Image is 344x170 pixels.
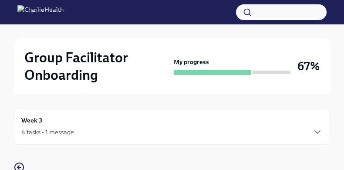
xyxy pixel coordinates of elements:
img: CharlieHealth [17,5,64,19]
h3: 67% [297,58,320,74]
h6: Week 3 [21,116,42,125]
h2: Group Facilitator Onboarding [24,49,170,84]
strong: My progress [174,58,209,66]
div: 4 tasks • 1 message [21,128,74,136]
